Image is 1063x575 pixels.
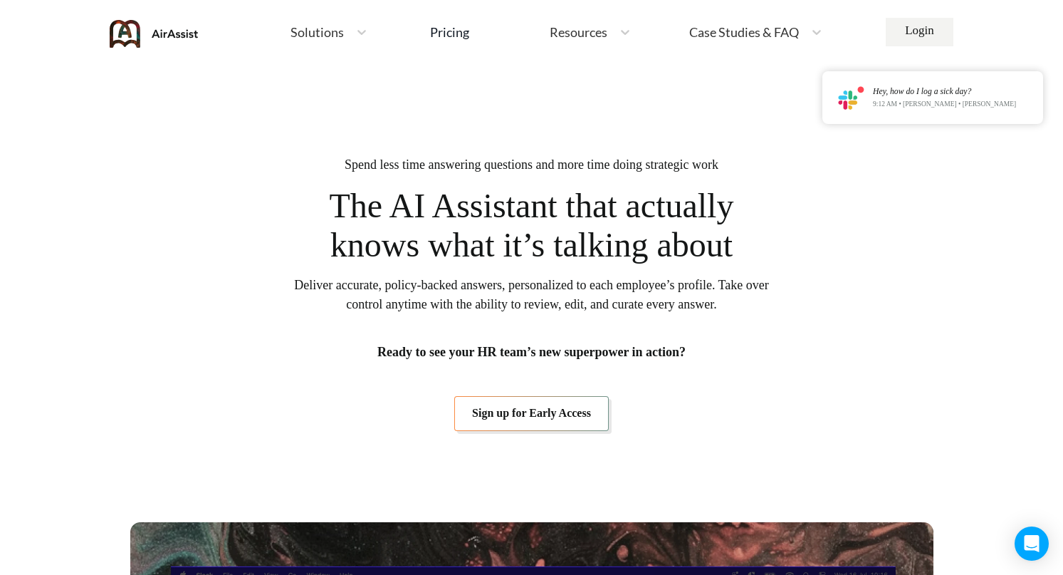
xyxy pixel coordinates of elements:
[290,26,344,38] span: Solutions
[886,18,953,46] a: Login
[345,155,718,175] span: Spend less time answering questions and more time doing strategic work
[689,26,799,38] span: Case Studies & FAQ
[377,343,686,362] span: Ready to see your HR team’s new superpower in action?
[550,26,607,38] span: Resources
[293,276,770,314] span: Deliver accurate, policy-backed answers, personalized to each employee’s profile. Take over contr...
[873,87,1016,96] div: Hey, how do I log a sick day?
[838,86,864,110] img: notification
[430,19,469,45] a: Pricing
[1015,527,1049,561] div: Open Intercom Messenger
[110,20,199,48] img: AirAssist
[310,186,753,264] span: The AI Assistant that actually knows what it’s talking about
[454,396,609,430] a: Sign up for Early Access
[430,26,469,38] div: Pricing
[873,100,1016,108] p: 9:12 AM • [PERSON_NAME] • [PERSON_NAME]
